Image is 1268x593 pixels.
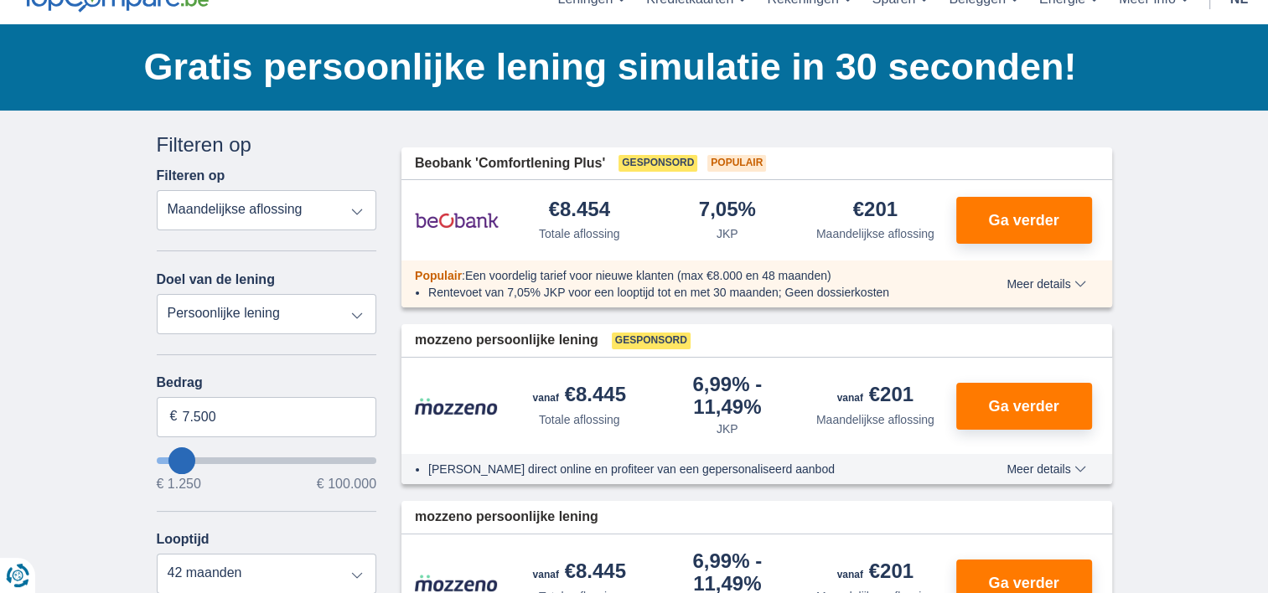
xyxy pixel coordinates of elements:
[157,168,225,183] label: Filteren op
[144,41,1112,93] h1: Gratis persoonlijke lening simulatie in 30 seconden!
[317,477,376,491] span: € 100.000
[956,197,1092,244] button: Ga verder
[994,277,1098,291] button: Meer details
[816,225,934,242] div: Maandelijkse aflossing
[618,155,697,172] span: Gesponsord
[428,284,945,301] li: Rentevoet van 7,05% JKP voor een looptijd tot en met 30 maanden; Geen dossierkosten
[157,477,201,491] span: € 1.250
[853,199,898,222] div: €201
[415,397,499,415] img: product.pl.alt Mozzeno
[837,561,913,585] div: €201
[415,574,499,592] img: product.pl.alt Mozzeno
[157,375,377,390] label: Bedrag
[415,508,598,527] span: mozzeno persoonlijke lening
[428,461,945,477] li: [PERSON_NAME] direct online en profiteer van een gepersonaliseerd aanbod
[533,384,626,408] div: €8.445
[157,272,275,287] label: Doel van de lening
[612,333,691,349] span: Gesponsord
[170,407,178,426] span: €
[415,269,462,282] span: Populair
[660,374,795,417] div: 6,99%
[415,331,598,350] span: mozzeno persoonlijke lening
[533,561,626,585] div: €8.445
[415,199,499,241] img: product.pl.alt Beobank
[707,155,766,172] span: Populair
[717,225,738,242] div: JKP
[988,399,1058,414] span: Ga verder
[465,269,831,282] span: Een voordelig tarief voor nieuwe klanten (max €8.000 en 48 maanden)
[157,131,377,159] div: Filteren op
[699,199,756,222] div: 7,05%
[415,154,605,173] span: Beobank 'Comfortlening Plus'
[988,213,1058,228] span: Ga verder
[1007,278,1085,290] span: Meer details
[994,462,1098,476] button: Meer details
[549,199,610,222] div: €8.454
[956,383,1092,430] button: Ga verder
[1007,463,1085,475] span: Meer details
[401,267,959,284] div: :
[816,411,934,428] div: Maandelijkse aflossing
[837,384,913,408] div: €201
[157,532,210,547] label: Looptijd
[988,575,1058,590] span: Ga verder
[717,420,738,437] div: JKP
[539,411,620,428] div: Totale aflossing
[157,457,377,464] input: wantToBorrow
[539,225,620,242] div: Totale aflossing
